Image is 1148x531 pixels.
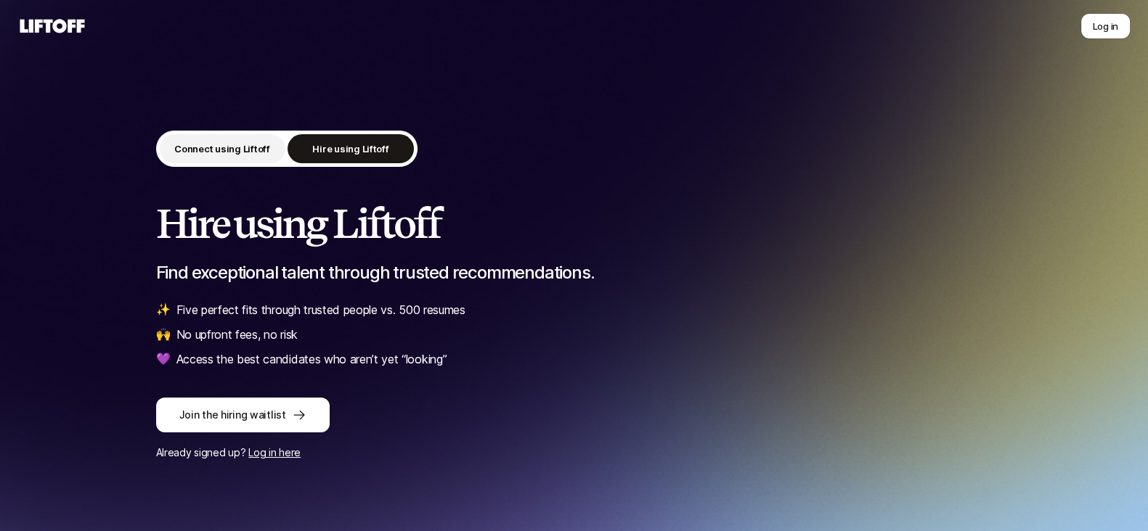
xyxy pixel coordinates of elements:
[156,398,993,432] a: Join the hiring waitlist
[156,300,171,319] span: ✨
[1080,13,1131,39] button: Log in
[156,350,171,369] span: 💜️
[156,325,171,344] span: 🙌
[156,202,993,245] h2: Hire using Liftoff
[176,325,298,344] p: No upfront fees, no risk
[156,444,993,461] p: Already signed up?
[176,300,465,319] p: Five perfect fits through trusted people vs. 500 resumes
[176,350,447,369] p: Access the best candidates who aren’t yet “looking”
[174,141,270,156] p: Connect using Liftoff
[156,263,993,283] p: Find exceptional talent through trusted recommendations.
[156,398,330,432] button: Join the hiring waitlist
[248,446,301,458] a: Log in here
[312,141,388,156] p: Hire using Liftoff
